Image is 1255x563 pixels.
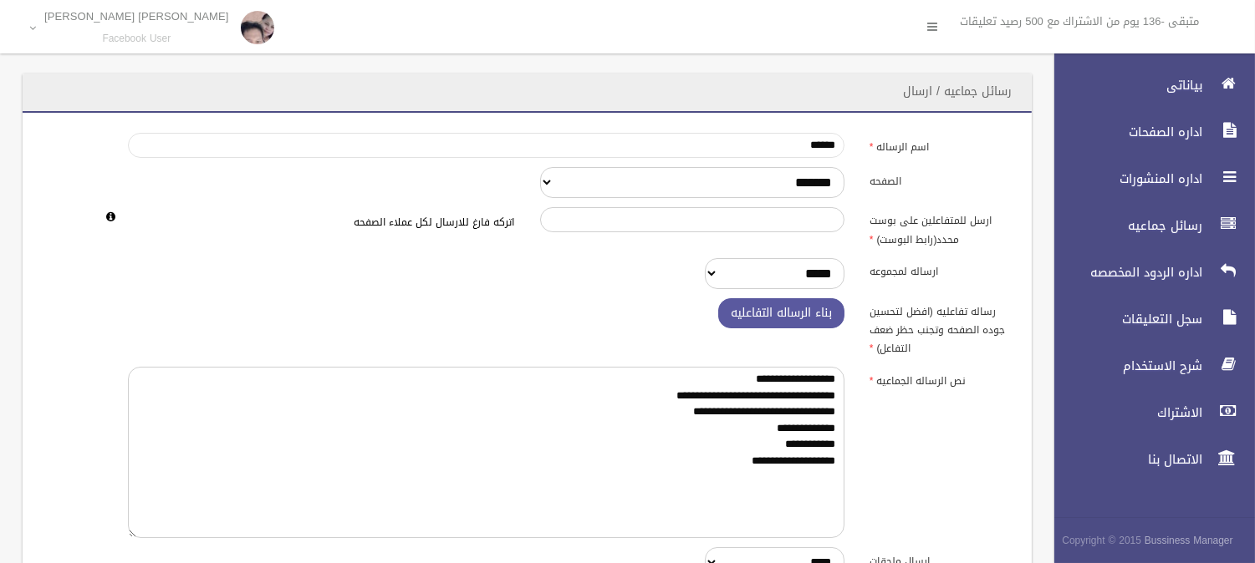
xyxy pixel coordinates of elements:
[44,33,229,45] small: Facebook User
[1040,394,1255,431] a: الاشتراك
[1040,160,1255,197] a: اداره المنشورات
[1040,347,1255,384] a: شرح الاستخدام
[718,298,844,329] button: بناء الرساله التفاعليه
[857,133,1022,156] label: اسم الرساله
[1040,404,1207,421] span: الاشتراك
[1040,311,1207,327] span: سجل التعليقات
[1040,301,1255,337] a: سجل التعليقات
[128,217,515,228] h6: اتركه فارغ للارسال لكل عملاء الصفحه
[1040,217,1207,234] span: رسائل جماعيه
[857,207,1022,249] label: ارسل للمتفاعلين على بوست محدد(رابط البوست)
[857,367,1022,390] label: نص الرساله الجماعيه
[1040,124,1207,140] span: اداره الصفحات
[1040,441,1255,478] a: الاتصال بنا
[1040,67,1255,104] a: بياناتى
[1040,264,1207,281] span: اداره الردود المخصصه
[857,167,1022,190] label: الصفحه
[1040,207,1255,244] a: رسائل جماعيه
[1040,254,1255,291] a: اداره الردود المخصصه
[1040,170,1207,187] span: اداره المنشورات
[1062,531,1141,550] span: Copyright © 2015
[1040,114,1255,150] a: اداره الصفحات
[883,75,1032,108] header: رسائل جماعيه / ارسال
[857,258,1022,281] label: ارساله لمجموعه
[1040,358,1207,374] span: شرح الاستخدام
[1040,451,1207,468] span: الاتصال بنا
[1145,531,1233,550] strong: Bussiness Manager
[857,298,1022,358] label: رساله تفاعليه (افضل لتحسين جوده الصفحه وتجنب حظر ضعف التفاعل)
[1040,77,1207,94] span: بياناتى
[44,10,229,23] p: [PERSON_NAME] [PERSON_NAME]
